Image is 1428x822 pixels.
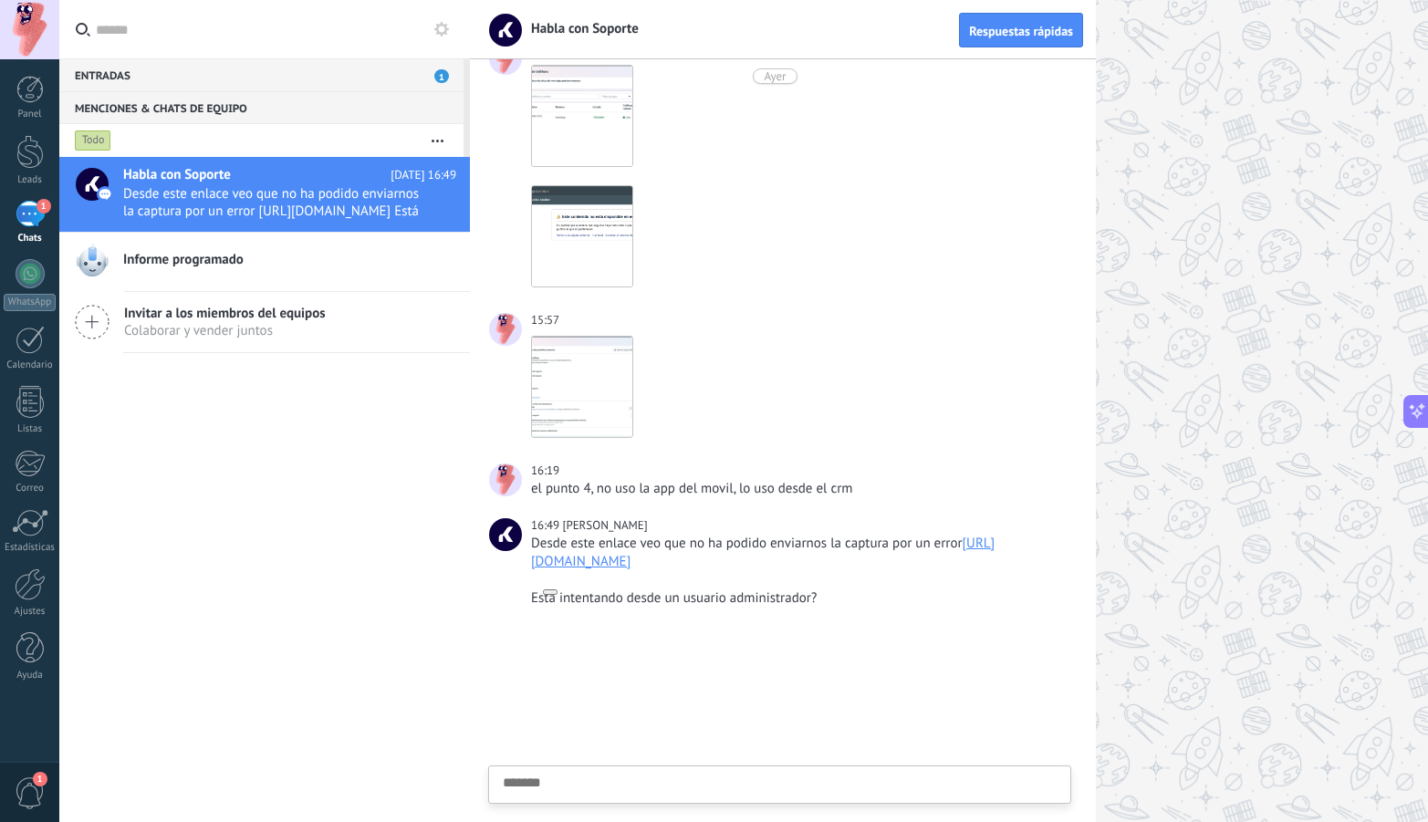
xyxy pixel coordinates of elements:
span: [DATE] 16:49 [391,166,456,184]
div: Panel [4,109,57,120]
span: 1 [33,772,47,786]
a: Habla con Soporte [DATE] 16:49 Desde este enlace veo que no ha podido enviarnos la captura por un... [59,157,470,232]
div: 16:19 [531,462,562,480]
div: Chats [4,233,57,245]
div: WhatsApp [4,294,56,311]
button: Más [418,124,457,157]
img: 1b050bcc-2d79-49db-8228-66c272a9dc3e [532,337,632,437]
span: Habla con Soporte [520,20,639,37]
span: Colaborar y vender juntos [124,322,326,339]
div: Entradas [59,58,464,91]
div: Ajustes [4,606,57,618]
div: Ayer [764,68,786,84]
img: ed303a78-8275-46b4-bff8-c1c373ee6df6.png [532,186,632,286]
div: el punto 4, no uso la app del movil, lo uso desde el crm [531,480,1068,498]
img: 69d9226b-d7bf-4e40-a6e0-f94069aedbc6 [532,66,632,166]
button: Respuestas rápidas [959,13,1083,47]
div: 16:49 [531,516,562,535]
span: Informe programado [123,251,244,269]
div: Listas [4,423,57,435]
div: Menciones & Chats de equipo [59,91,464,124]
div: Estadísticas [4,542,57,554]
div: Correo [4,483,57,494]
a: Informe programado [59,233,470,291]
span: Invitar a los miembros del equipos [124,305,326,322]
div: Desde este enlace veo que no ha podido enviarnos la captura por un error [531,535,1068,571]
span: Manuel O. [562,517,647,533]
span: Alejandro Romero [489,463,522,496]
span: 1 [434,69,449,83]
span: Alejandro Romero [489,313,522,346]
span: Respuestas rápidas [969,25,1073,37]
div: Ayuda [4,670,57,682]
div: 15:57 [531,311,562,329]
div: Calendario [4,359,57,371]
div: Está intentando desde un usuario administrador? [531,589,1068,608]
a: [URL][DOMAIN_NAME] [531,535,995,570]
span: Manuel O. [489,518,522,551]
span: Desde este enlace veo que no ha podido enviarnos la captura por un error [URL][DOMAIN_NAME] Está ... [123,185,422,220]
div: Todo [75,130,111,151]
span: Habla con Soporte [123,166,231,184]
div: Leads [4,174,57,186]
span: 1 [36,199,51,213]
